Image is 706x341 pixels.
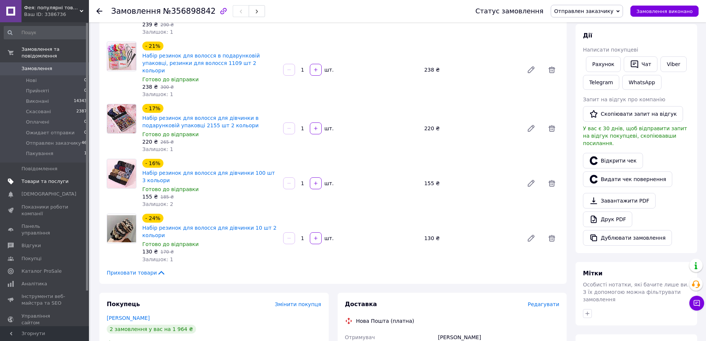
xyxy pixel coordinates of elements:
span: Залишок: 1 [142,91,173,97]
button: Скопіювати запит на відгук [583,106,683,122]
div: шт. [322,180,334,187]
span: 1 [84,150,87,157]
div: - 16% [142,159,163,168]
a: Завантажити PDF [583,193,656,209]
a: Viber [660,56,686,72]
button: Чат з покупцем [689,296,704,311]
div: - 24% [142,214,163,223]
span: 239 ₴ [142,22,158,27]
span: Ожидает отправки [26,129,74,136]
a: WhatsApp [622,75,661,90]
span: Замовлення та повідомлення [21,46,89,59]
span: Покупці [21,255,42,262]
span: Мітки [583,270,603,277]
div: 155 ₴ [421,178,521,188]
div: - 17% [142,104,163,113]
span: Відгуки [21,242,41,249]
span: 155 ₴ [142,194,158,200]
span: Видалити [544,176,559,191]
span: Каталог ProSale [21,268,62,275]
span: 46 [82,140,87,147]
span: Повідомлення [21,165,57,172]
span: Скасовані [26,108,51,115]
div: 130 ₴ [421,233,521,243]
span: 185 ₴ [160,194,174,200]
span: 170 ₴ [160,249,174,255]
span: [DEMOGRAPHIC_DATA] [21,191,76,197]
a: [PERSON_NAME] [107,315,150,321]
a: Telegram [583,75,619,90]
span: Показники роботи компанії [21,204,69,217]
span: Змінити покупця [275,301,321,307]
span: Отправлен заказчику [26,140,81,147]
div: 238 ₴ [421,65,521,75]
span: Залишок: 1 [142,146,173,152]
div: Статус замовлення [475,7,544,15]
span: 0 [84,119,87,125]
span: Виконані [26,98,49,105]
button: Чат [624,56,657,72]
span: 0 [84,77,87,84]
img: Набір резинок для волосся для дівчинки в подарунковій упаковці 2155 шт 2 кольори [107,104,136,133]
span: Готово до відправки [142,76,199,82]
span: Оплачені [26,119,49,125]
div: шт. [322,66,334,73]
div: Повернутися назад [96,7,102,15]
div: шт. [322,235,334,242]
img: Набір резинок для волосся для дівчинки 100 шт 3 кольори [107,159,136,188]
span: Залишок: 1 [142,29,173,35]
div: - 21% [142,42,163,50]
div: 220 ₴ [421,123,521,134]
span: 220 ₴ [142,139,158,145]
span: 290 ₴ [160,22,174,27]
span: У вас є 30 днів, щоб відправити запит на відгук покупцеві, скопіювавши посилання. [583,125,687,146]
span: Замовлення виконано [636,9,693,14]
span: Інструменти веб-майстра та SEO [21,293,69,306]
span: Дії [583,32,592,39]
a: Набір резинок для волосся для дівчинки в подарунковій упаковці 2155 шт 2 кольори [142,115,259,128]
span: 238 ₴ [142,84,158,90]
span: Залишок: 1 [142,256,173,262]
div: шт. [322,125,334,132]
button: Замовлення виконано [630,6,699,17]
span: 0 [84,129,87,136]
span: 130 ₴ [142,249,158,255]
span: Видалити [544,231,559,246]
span: Запит на відгук про компанію [583,96,665,102]
span: 0 [84,88,87,94]
div: Нова Пошта (платна) [354,317,416,325]
span: Готово до відправки [142,241,199,247]
span: №356898842 [163,7,216,16]
span: Доставка [345,301,377,308]
span: Отримувач [345,334,375,340]
span: Отправлен заказчику [554,8,613,14]
span: Аналітика [21,281,47,287]
span: 14343 [74,98,87,105]
input: Пошук [4,26,87,39]
a: Редагувати [524,176,538,191]
div: 2 замовлення у вас на 1 964 ₴ [107,325,196,334]
a: Друк PDF [583,212,632,227]
span: Видалити [544,62,559,77]
a: Редагувати [524,231,538,246]
span: Особисті нотатки, які бачите лише ви. З їх допомогою можна фільтрувати замовлення [583,282,689,302]
span: Фея: популярні товари в інтернеті [24,4,80,11]
a: Набір резинок для волосся для дівчинки 10 шт 2 кольори [142,225,276,238]
span: 2387 [76,108,87,115]
span: Написати покупцеві [583,47,638,53]
span: Пакування [26,150,53,157]
div: Ваш ID: 3386736 [24,11,89,18]
span: 300 ₴ [160,85,174,90]
a: Редагувати [524,62,538,77]
button: Дублювати замовлення [583,230,672,246]
span: Замовлення [111,7,161,16]
span: Готово до відправки [142,131,199,137]
span: 265 ₴ [160,140,174,145]
span: Залишок: 2 [142,201,173,207]
span: Управління сайтом [21,313,69,326]
span: Замовлення [21,65,52,72]
span: Редагувати [528,301,559,307]
span: Покупець [107,301,140,308]
img: Набір резинок для волосся в подарунковій упаковці, резинки для волосся 1109 шт 2 кольори [107,43,136,70]
span: Товари та послуги [21,178,69,185]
